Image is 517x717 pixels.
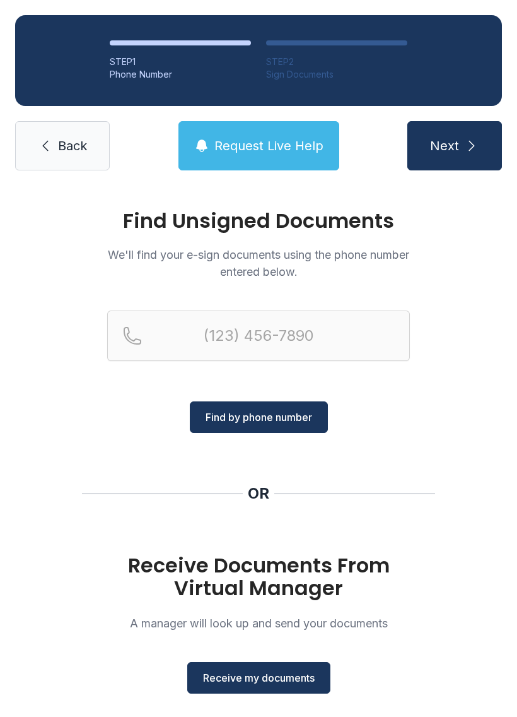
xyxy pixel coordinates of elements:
[214,137,323,155] span: Request Live Help
[58,137,87,155] span: Back
[107,615,410,632] p: A manager will look up and send your documents
[203,670,315,685] span: Receive my documents
[107,311,410,361] input: Reservation phone number
[248,483,269,504] div: OR
[266,56,407,68] div: STEP 2
[107,554,410,600] h1: Receive Documents From Virtual Manager
[107,211,410,231] h1: Find Unsigned Documents
[430,137,459,155] span: Next
[107,246,410,280] p: We'll find your e-sign documents using the phone number entered below.
[206,410,312,425] span: Find by phone number
[266,68,407,81] div: Sign Documents
[110,56,251,68] div: STEP 1
[110,68,251,81] div: Phone Number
